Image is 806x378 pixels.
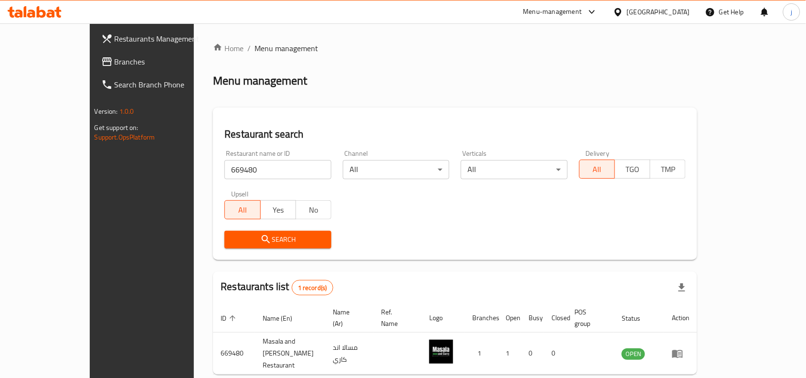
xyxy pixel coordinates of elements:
span: TMP [654,162,682,176]
th: Logo [422,303,465,333]
th: Action [664,303,697,333]
td: مسالا اند كاري [325,333,373,375]
td: 669480 [213,333,255,375]
a: Restaurants Management [94,27,224,50]
span: 1.0.0 [119,105,134,118]
li: / [247,43,251,54]
h2: Restaurant search [224,127,686,141]
td: 0 [544,333,567,375]
span: OPEN [622,348,645,359]
th: Open [498,303,521,333]
a: Support.OpsPlatform [95,131,155,143]
span: All [229,203,256,217]
a: Branches [94,50,224,73]
button: Yes [260,200,296,219]
div: Menu [672,348,689,359]
span: Menu management [255,43,318,54]
td: 1 [465,333,498,375]
div: OPEN [622,348,645,360]
span: Branches [115,56,217,67]
label: Delivery [586,150,610,157]
button: All [224,200,260,219]
span: Get support on: [95,121,138,134]
a: Home [213,43,244,54]
span: Search [232,234,324,246]
img: Masala and Curry Restaurant [429,340,453,364]
button: TGO [615,160,650,179]
span: ID [221,313,239,324]
a: Search Branch Phone [94,73,224,96]
span: Version: [95,105,118,118]
span: Search Branch Phone [115,79,217,90]
button: All [579,160,615,179]
div: All [461,160,568,179]
label: Upsell [231,191,249,197]
span: Name (En) [263,313,305,324]
td: 0 [521,333,544,375]
span: j [791,7,792,17]
td: Masala and [PERSON_NAME] Restaurant [255,333,325,375]
span: No [300,203,328,217]
button: TMP [650,160,686,179]
th: Branches [465,303,498,333]
h2: Restaurants list [221,280,333,295]
table: enhanced table [213,303,697,375]
div: Export file [670,276,693,299]
span: All [583,162,611,176]
span: Status [622,313,653,324]
span: Yes [265,203,292,217]
span: Restaurants Management [115,33,217,44]
span: 1 record(s) [292,283,333,292]
div: [GEOGRAPHIC_DATA] [627,7,690,17]
input: Search for restaurant name or ID.. [224,160,331,179]
th: Closed [544,303,567,333]
span: Name (Ar) [333,306,362,329]
span: TGO [619,162,647,176]
div: Total records count [292,280,333,295]
div: Menu-management [523,6,582,18]
th: Busy [521,303,544,333]
nav: breadcrumb [213,43,697,54]
span: POS group [574,306,603,329]
td: 1 [498,333,521,375]
button: Search [224,231,331,248]
div: All [343,160,450,179]
button: No [296,200,331,219]
span: Ref. Name [381,306,410,329]
h2: Menu management [213,73,307,88]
